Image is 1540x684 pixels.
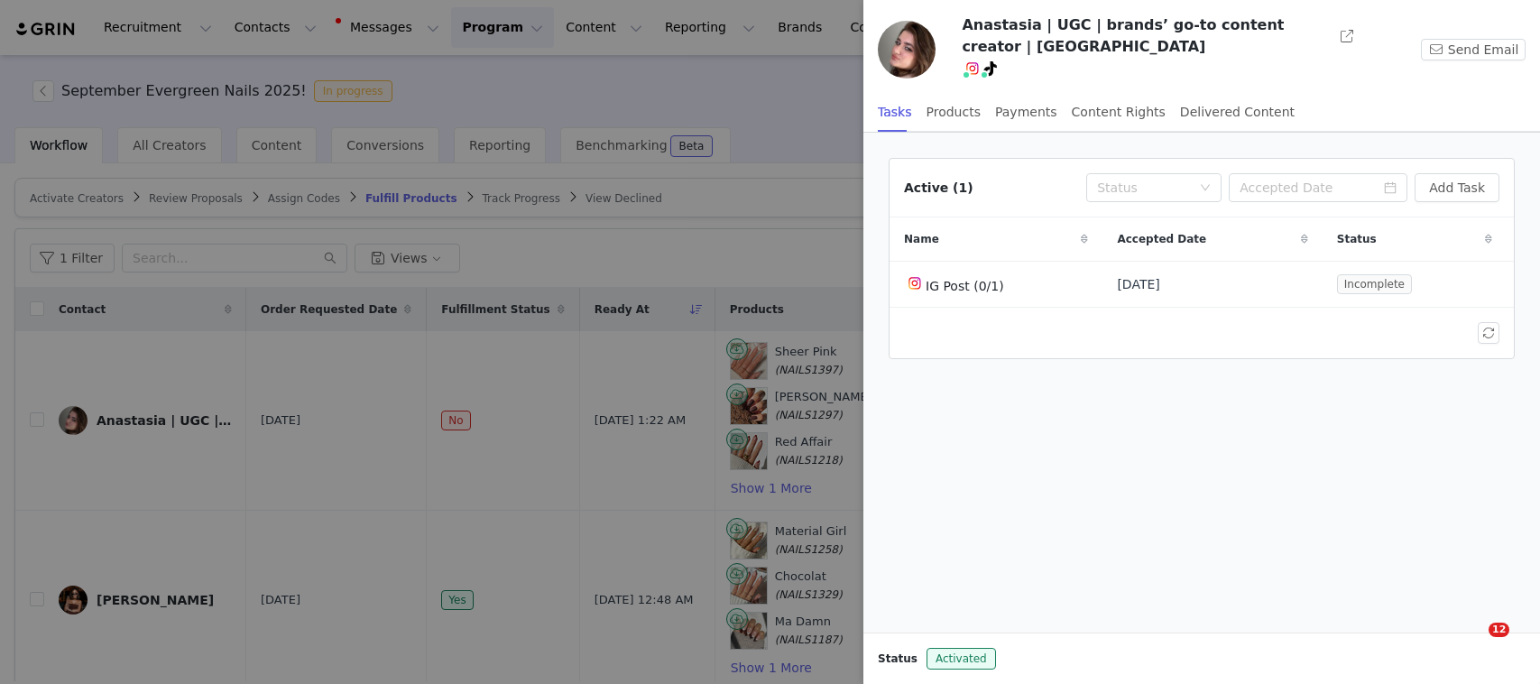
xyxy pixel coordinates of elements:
div: Products [927,92,981,133]
span: IG Post (0/1) [926,279,1004,293]
i: icon: down [1200,182,1211,195]
img: instagram.svg [908,276,922,291]
img: c0f2cbf6-9ad7-4e5b-805b-680ffa4925b1.jpg [878,21,936,79]
span: 12 [1489,623,1509,637]
div: Status [1097,179,1191,197]
article: Active [889,158,1515,359]
div: Content Rights [1072,92,1166,133]
span: Status [1337,231,1377,247]
iframe: Intercom live chat [1452,623,1495,666]
h3: Anastasia | UGC | brands’ go-to content creator | [GEOGRAPHIC_DATA] [962,14,1336,58]
span: Incomplete [1337,274,1412,294]
div: Active (1) [904,179,973,198]
span: Name [904,231,939,247]
div: Tasks [878,92,912,133]
div: Delivered Content [1180,92,1295,133]
img: instagram.svg [965,61,980,76]
span: [DATE] [1117,275,1159,294]
i: icon: calendar [1384,181,1397,194]
button: Send Email [1421,39,1526,60]
span: Activated [927,648,996,670]
span: Status [878,651,918,667]
button: Add Task [1415,173,1499,202]
div: Payments [995,92,1057,133]
input: Accepted Date [1229,173,1407,202]
span: Accepted Date [1117,231,1206,247]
